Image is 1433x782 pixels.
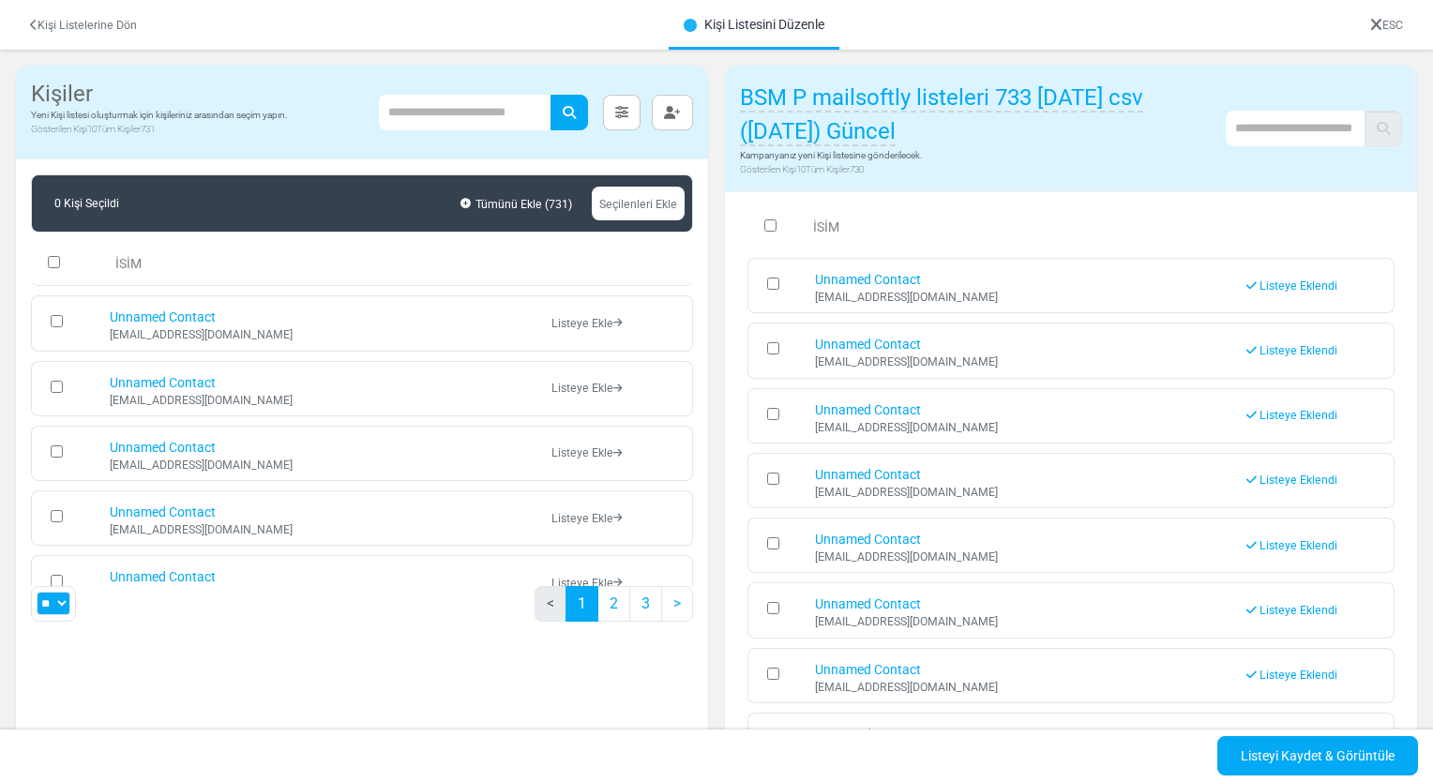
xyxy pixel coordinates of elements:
[110,375,216,390] a: Unnamed Contact
[815,467,921,482] a: Unnamed Contact
[551,577,622,590] a: Listeye Ekle
[1260,409,1337,422] span: Listeye Eklendi
[535,586,693,637] nav: Pages
[815,356,1228,368] div: [EMAIL_ADDRESS][DOMAIN_NAME]
[551,512,622,525] a: Listeye Ekle
[1246,409,1337,422] a: Listeye Eklendi
[1246,279,1337,293] a: Listeye Eklendi
[597,586,630,622] a: 2
[1260,279,1337,293] span: Listeye Eklendi
[815,532,921,547] a: Unnamed Contact
[815,616,1228,627] div: [EMAIL_ADDRESS][DOMAIN_NAME]
[1246,474,1337,487] a: Listeye Eklendi
[815,422,1228,433] div: [EMAIL_ADDRESS][DOMAIN_NAME]
[1260,604,1337,617] span: Listeye Eklendi
[110,459,533,471] div: [EMAIL_ADDRESS][DOMAIN_NAME]
[592,187,685,220] a: Seçilenleri Ekle
[39,183,134,224] span: 0 Kişi Seçildi
[1260,474,1337,487] span: Listeye Eklendi
[815,662,921,677] a: Unnamed Contact
[110,524,533,535] div: [EMAIL_ADDRESS][DOMAIN_NAME]
[629,586,662,622] a: 3
[815,596,921,611] a: Unnamed Contact
[551,446,622,459] a: Listeye Ekle
[1260,539,1337,552] span: Listeye Eklendi
[110,504,216,519] a: Unnamed Contact
[815,292,1228,303] div: [EMAIL_ADDRESS][DOMAIN_NAME]
[740,84,1143,146] span: BSM P mailsoftly listeleri 733 [DATE] csv ([DATE]) Güncel
[1370,19,1403,32] a: ESC
[1217,736,1418,775] a: Listeyi Kaydet & Görüntüle
[815,551,1228,563] div: [EMAIL_ADDRESS][DOMAIN_NAME]
[813,219,839,234] a: İSİM
[1260,344,1337,357] span: Listeye Eklendi
[1246,344,1337,357] a: Listeye Eklendi
[110,395,533,406] div: [EMAIL_ADDRESS][DOMAIN_NAME]
[815,337,921,352] a: Unnamed Contact
[31,122,287,136] p: Gösterilen Kişi Tüm Kişiler
[661,586,693,622] a: Next
[30,19,137,32] a: Kişi Listelerine Dön
[796,164,806,174] span: 10
[87,124,97,134] span: 10
[1260,669,1337,682] span: Listeye Eklendi
[815,272,921,287] a: Unnamed Contact
[141,124,155,134] span: 731
[31,81,287,108] h5: Kişiler
[110,309,216,324] a: Unnamed Contact
[815,402,921,417] a: Unnamed Contact
[110,569,216,584] a: Unnamed Contact
[31,108,287,122] p: Yeni Kişi listesi oluşturmak için kişileriniz arasından seçim yapın.
[740,148,1218,162] p: Kampanyanız yeni Kişi listesine gönderilecek.
[1246,539,1337,552] a: Listeye Eklendi
[1246,669,1337,682] a: Listeye Eklendi
[551,317,622,330] a: Listeye Ekle
[566,586,598,622] a: 1
[1246,604,1337,617] a: Listeye Eklendi
[815,487,1228,498] div: [EMAIL_ADDRESS][DOMAIN_NAME]
[740,162,1218,176] p: Gösterilen Kişi Tüm Kişiler
[815,682,1228,693] div: [EMAIL_ADDRESS][DOMAIN_NAME]
[551,382,622,395] a: Listeye Ekle
[549,198,568,211] span: 731
[456,189,577,218] a: Tümünü Ekle ( )
[110,329,533,340] div: [EMAIL_ADDRESS][DOMAIN_NAME]
[850,164,864,174] span: 730
[108,248,149,278] a: İSİM
[815,727,921,742] a: Unnamed Contact
[110,440,216,455] a: Unnamed Contact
